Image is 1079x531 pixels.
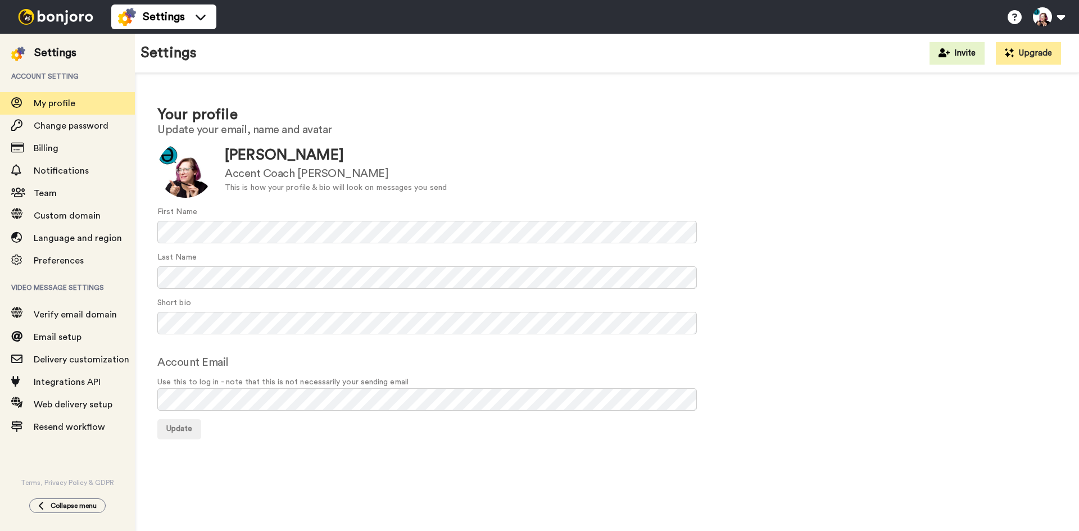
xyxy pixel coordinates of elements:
[157,376,1057,388] span: Use this to log in - note that this is not necessarily your sending email
[157,107,1057,123] h1: Your profile
[157,297,191,309] label: Short bio
[34,310,117,319] span: Verify email domain
[34,121,108,130] span: Change password
[225,166,447,182] div: Accent Coach [PERSON_NAME]
[11,47,25,61] img: settings-colored.svg
[34,166,89,175] span: Notifications
[996,42,1061,65] button: Upgrade
[34,211,101,220] span: Custom domain
[34,333,81,342] span: Email setup
[34,45,76,61] div: Settings
[34,423,105,432] span: Resend workflow
[34,99,75,108] span: My profile
[157,206,197,218] label: First Name
[143,9,185,25] span: Settings
[34,189,57,198] span: Team
[157,419,201,439] button: Update
[34,234,122,243] span: Language and region
[118,8,136,26] img: settings-colored.svg
[225,182,447,194] div: This is how your profile & bio will look on messages you send
[34,144,58,153] span: Billing
[157,252,197,264] label: Last Name
[34,256,84,265] span: Preferences
[225,145,447,166] div: [PERSON_NAME]
[13,9,98,25] img: bj-logo-header-white.svg
[51,501,97,510] span: Collapse menu
[34,378,101,387] span: Integrations API
[157,354,229,371] label: Account Email
[29,498,106,513] button: Collapse menu
[166,425,192,433] span: Update
[140,45,197,61] h1: Settings
[930,42,985,65] button: Invite
[34,355,129,364] span: Delivery customization
[157,124,1057,136] h2: Update your email, name and avatar
[34,400,112,409] span: Web delivery setup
